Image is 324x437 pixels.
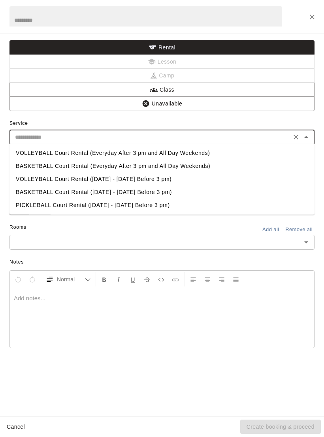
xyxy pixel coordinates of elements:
button: Clear [290,132,301,143]
li: PICKLEBALL Court Rental ([DATE] - [DATE] Before 3 pm) [9,199,315,212]
button: Open [301,237,312,248]
button: Unavailable [9,96,315,111]
button: Redo [26,272,39,286]
button: Remove all [283,224,315,236]
button: Close [301,132,312,143]
button: Close [305,10,319,24]
button: Cancel [3,420,28,434]
button: Justify Align [229,272,243,286]
button: Add all [258,224,283,236]
button: Format Italics [112,272,125,286]
span: Lessons must be created in the Services page first [9,55,315,69]
button: Rental [9,40,315,55]
button: Format Underline [126,272,139,286]
span: Notes [9,256,315,269]
button: Undo [11,272,25,286]
button: Formatting Options [43,272,94,286]
li: VOLLEYBALL Court Rental ([DATE] - [DATE] Before 3 pm) [9,173,315,186]
button: Center Align [201,272,214,286]
button: Left Align [186,272,200,286]
span: Camps can only be created in the Services page [9,69,315,83]
button: Class [9,83,315,97]
span: Normal [57,275,85,283]
button: Insert Code [154,272,168,286]
li: BASKETBALL Court Rental ([DATE] - [DATE] Before 3 pm) [9,186,315,199]
button: Format Bold [98,272,111,286]
button: Insert Link [169,272,182,286]
li: VOLLEYBALL Court Rental (Everyday After 3 pm and All Day Weekends) [9,147,315,160]
span: Service [9,121,28,126]
button: Right Align [215,272,228,286]
span: Rooms [9,224,26,230]
button: Format Strikethrough [140,272,154,286]
li: BASKETBALL Court Rental (Everyday After 3 pm and All Day Weekends) [9,160,315,173]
